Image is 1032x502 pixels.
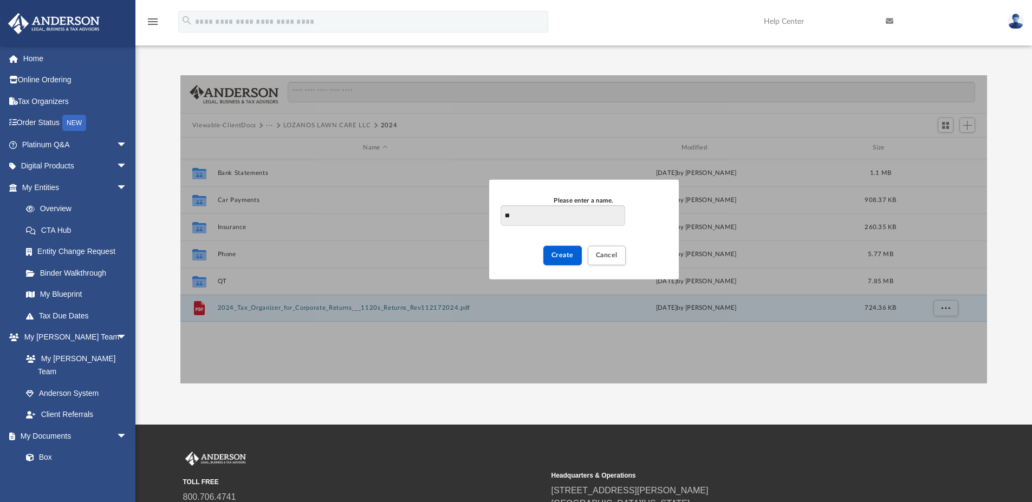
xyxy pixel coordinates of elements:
[181,15,193,27] i: search
[8,90,144,112] a: Tax Organizers
[489,179,679,279] div: New Folder
[15,219,144,241] a: CTA Hub
[183,492,236,501] a: 800.706.4741
[116,425,138,447] span: arrow_drop_down
[8,425,138,447] a: My Documentsarrow_drop_down
[8,48,144,69] a: Home
[183,477,544,487] small: TOLL FREE
[596,252,618,258] span: Cancel
[501,196,666,206] div: Please enter a name.
[551,486,709,495] a: [STREET_ADDRESS][PERSON_NAME]
[15,198,144,220] a: Overview
[15,382,138,404] a: Anderson System
[1008,14,1024,29] img: User Pic
[551,471,912,480] small: Headquarters & Operations
[543,246,582,265] button: Create
[146,21,159,28] a: menu
[8,112,144,134] a: Order StatusNEW
[8,134,144,155] a: Platinum Q&Aarrow_drop_down
[15,447,133,468] a: Box
[146,15,159,28] i: menu
[8,177,144,198] a: My Entitiesarrow_drop_down
[551,252,574,258] span: Create
[15,348,133,382] a: My [PERSON_NAME] Team
[15,404,138,426] a: Client Referrals
[5,13,103,34] img: Anderson Advisors Platinum Portal
[8,327,138,348] a: My [PERSON_NAME] Teamarrow_drop_down
[183,452,248,466] img: Anderson Advisors Platinum Portal
[8,69,144,91] a: Online Ordering
[116,327,138,349] span: arrow_drop_down
[116,134,138,156] span: arrow_drop_down
[15,284,138,305] a: My Blueprint
[588,246,626,265] button: Cancel
[62,115,86,131] div: NEW
[116,155,138,178] span: arrow_drop_down
[15,305,144,327] a: Tax Due Dates
[501,205,625,226] input: Please enter a name.
[8,155,144,177] a: Digital Productsarrow_drop_down
[116,177,138,199] span: arrow_drop_down
[15,241,144,263] a: Entity Change Request
[15,262,144,284] a: Binder Walkthrough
